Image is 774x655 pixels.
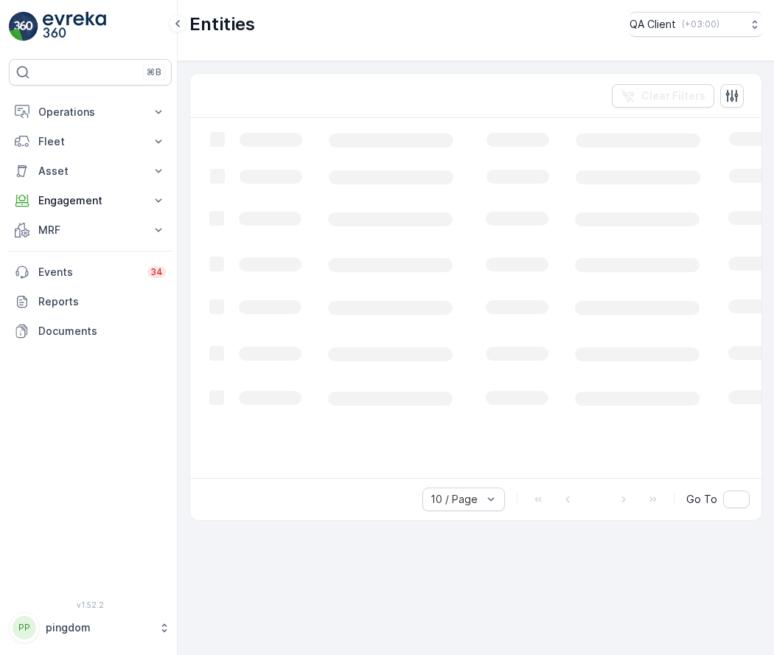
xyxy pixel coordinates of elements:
[43,12,106,41] img: logo_light-DOdMpM7g.png
[147,66,161,78] p: ⌘B
[38,193,142,208] p: Engagement
[9,316,172,346] a: Documents
[189,13,255,36] p: Entities
[9,287,172,316] a: Reports
[686,492,717,507] span: Go To
[38,294,166,309] p: Reports
[38,134,142,149] p: Fleet
[38,324,166,339] p: Documents
[9,97,172,127] button: Operations
[9,127,172,156] button: Fleet
[38,223,142,238] p: MRF
[9,257,172,287] a: Events34
[9,600,172,609] span: v 1.52.2
[9,215,172,245] button: MRF
[38,105,142,119] p: Operations
[9,612,172,643] button: PPpingdom
[38,164,142,179] p: Asset
[630,17,676,32] p: QA Client
[9,186,172,215] button: Engagement
[612,84,714,108] button: Clear Filters
[9,12,38,41] img: logo
[150,266,163,278] p: 34
[13,616,36,640] div: PP
[46,620,151,635] p: pingdom
[9,156,172,186] button: Asset
[641,89,705,103] p: Clear Filters
[630,12,762,37] button: QA Client(+03:00)
[682,18,719,30] p: ( +03:00 )
[38,265,139,280] p: Events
